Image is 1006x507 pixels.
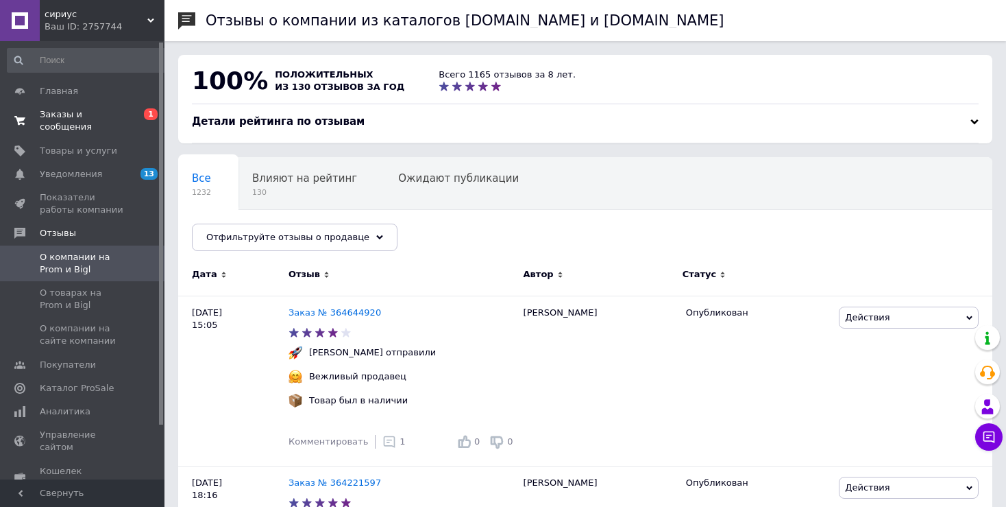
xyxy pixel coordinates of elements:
[975,423,1003,451] button: Чат с покупателем
[192,115,365,128] span: Детали рейтинга по отзывам
[306,394,411,407] div: Товар был в наличии
[252,172,357,185] span: Влияют на рейтинг
[686,477,829,489] div: Опубликован
[140,168,158,180] span: 13
[289,394,302,408] img: :package:
[289,436,368,448] div: Комментировать
[40,191,127,216] span: Показатели работы компании
[40,108,127,133] span: Заказы и сообщения
[7,48,169,73] input: Поиск
[144,108,158,120] span: 1
[178,296,289,466] div: [DATE] 15:05
[40,382,114,394] span: Каталог ProSale
[206,232,369,242] span: Отфильтруйте отзывы о продавце
[40,465,127,490] span: Кошелек компании
[289,346,302,359] img: :rocket:
[306,370,410,383] div: Вежливый продавец
[192,67,268,95] span: 100%
[192,268,217,281] span: Дата
[40,168,102,180] span: Уведомления
[289,370,302,384] img: :hugging_face:
[40,145,117,157] span: Товары и услуги
[206,12,724,29] h1: Отзывы о компании из каталогов [DOMAIN_NAME] и [DOMAIN_NAME]
[40,227,76,239] span: Отзывы
[398,172,519,185] span: Ожидают публикации
[45,8,147,21] span: сириус
[40,322,127,347] span: О компании на сайте компании
[45,21,164,33] div: Ваш ID: 2757744
[40,85,78,97] span: Главная
[439,69,576,81] div: Всего 1165 отзывов за 8 лет.
[382,435,405,449] div: 1
[474,436,480,447] span: 0
[40,287,127,311] span: О товарах на Prom и Bigl
[40,251,127,276] span: О компании на Prom и Bigl
[252,187,357,198] span: 130
[400,436,405,447] span: 1
[275,69,373,80] span: положительных
[845,482,890,493] span: Действия
[40,429,127,453] span: Управление сайтом
[40,359,96,371] span: Покупатели
[517,296,679,466] div: [PERSON_NAME]
[289,436,368,447] span: Комментировать
[289,477,381,488] a: Заказ № 364221597
[40,405,90,418] span: Аналитика
[683,268,717,281] span: Статус
[192,115,979,129] div: Детали рейтинга по отзывам
[192,187,211,198] span: 1232
[507,436,513,447] span: 0
[289,268,320,281] span: Отзыв
[686,307,829,319] div: Опубликован
[192,224,341,237] span: Опубликованы без комме...
[306,346,439,359] div: [PERSON_NAME] отправили
[524,268,554,281] span: Автор
[289,307,381,318] a: Заказ № 364644920
[275,82,404,92] span: из 130 отзывов за год
[178,210,368,262] div: Опубликованы без комментария
[845,312,890,322] span: Действия
[192,172,211,185] span: Все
